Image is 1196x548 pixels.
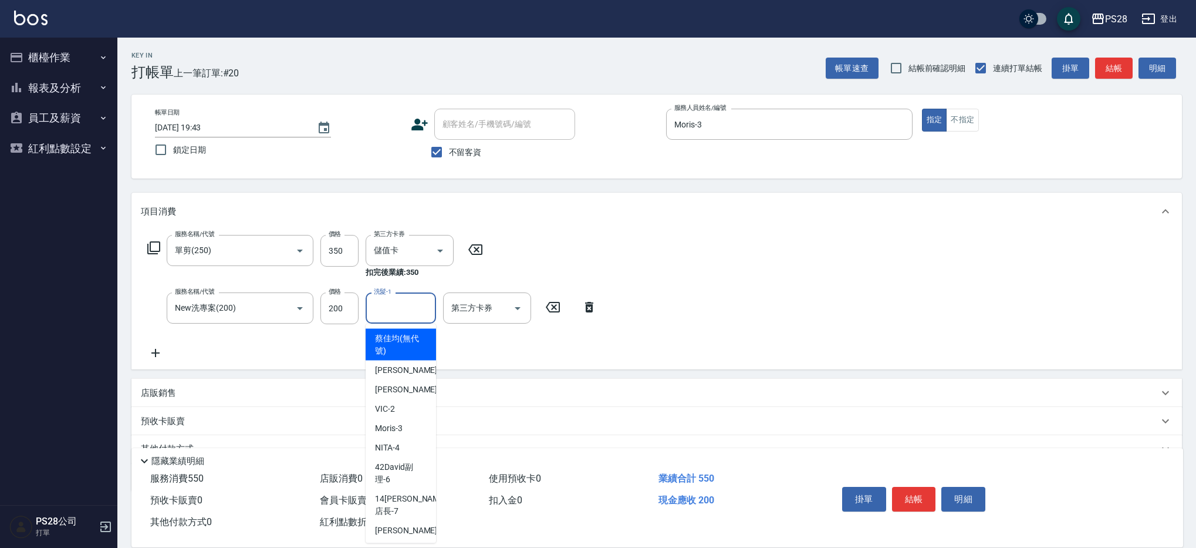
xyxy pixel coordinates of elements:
[375,384,444,396] span: [PERSON_NAME] -1
[141,415,185,428] p: 預收卡販賣
[489,473,541,484] span: 使用預收卡 0
[175,230,214,238] label: 服務名稱/代號
[431,241,450,260] button: Open
[366,266,461,278] p: 扣完後業績: 350
[674,103,726,112] label: 服務人員姓名/編號
[141,443,200,456] p: 其他付款方式
[14,11,48,25] img: Logo
[1057,7,1080,31] button: save
[941,487,985,512] button: 明細
[375,525,444,537] span: [PERSON_NAME] -8
[908,62,966,75] span: 結帳前確認明細
[155,108,180,117] label: 帳單日期
[141,206,176,218] p: 項目消費
[131,64,174,80] h3: 打帳單
[489,495,522,506] span: 扣入金 0
[131,52,174,59] h2: Key In
[310,114,338,142] button: Choose date, selected date is 2025-09-14
[658,495,714,506] span: 現金應收 200
[131,407,1182,435] div: 預收卡販賣
[150,516,212,527] span: 其他付款方式 0
[842,487,886,512] button: 掛單
[375,332,427,357] span: 蔡佳均 (無代號)
[36,516,96,527] h5: PS28公司
[131,435,1182,463] div: 其他付款方式
[131,379,1182,407] div: 店販銷售
[320,495,372,506] span: 會員卡販賣 0
[290,299,309,318] button: Open
[9,515,33,539] img: Person
[374,230,404,238] label: 第三方卡券
[1052,58,1089,79] button: 掛單
[1086,7,1132,31] button: PS28
[155,118,305,137] input: YYYY/MM/DD hh:mm
[174,66,239,80] span: 上一筆訂單:#20
[375,364,444,376] span: [PERSON_NAME] -0
[375,422,403,435] span: Moris -3
[36,527,96,538] p: 打單
[131,193,1182,230] div: 項目消費
[175,287,214,296] label: 服務名稱/代號
[320,516,381,527] span: 紅利點數折抵 0
[150,473,204,484] span: 服務消費 550
[5,103,113,133] button: 員工及薪資
[320,473,363,484] span: 店販消費 0
[1137,8,1182,30] button: 登出
[375,442,400,454] span: NITA -4
[946,109,979,132] button: 不指定
[1138,58,1176,79] button: 明細
[508,299,527,318] button: Open
[151,455,204,468] p: 隱藏業績明細
[375,403,395,415] span: VIC -2
[290,241,309,260] button: Open
[892,487,936,512] button: 結帳
[375,461,427,486] span: 42David副理 -6
[993,62,1042,75] span: 連續打單結帳
[1105,12,1127,26] div: PS28
[150,495,202,506] span: 預收卡販賣 0
[329,287,341,296] label: 價格
[329,230,341,238] label: 價格
[5,133,113,164] button: 紅利點數設定
[1095,58,1133,79] button: 結帳
[922,109,947,132] button: 指定
[173,144,206,156] span: 鎖定日期
[375,493,447,517] span: 14[PERSON_NAME]店長 -7
[5,73,113,103] button: 報表及分析
[141,387,176,399] p: 店販銷售
[826,58,879,79] button: 帳單速查
[658,473,714,484] span: 業績合計 550
[5,42,113,73] button: 櫃檯作業
[449,146,482,159] span: 不留客資
[374,287,391,296] label: 洗髮-1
